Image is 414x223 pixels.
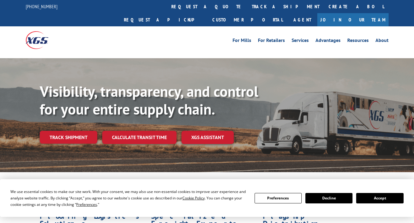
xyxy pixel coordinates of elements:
b: Visibility, transparency, and control for your entire supply chain. [40,82,258,119]
a: XGS ASSISTANT [181,131,234,144]
a: Resources [347,38,369,45]
a: About [375,38,389,45]
span: Preferences [76,202,97,207]
button: Decline [305,193,352,203]
a: Agent [287,13,317,26]
a: Services [292,38,309,45]
button: Preferences [255,193,302,203]
div: We use essential cookies to make our site work. With your consent, we may also use non-essential ... [10,188,247,208]
button: Accept [356,193,403,203]
a: Request a pickup [119,13,208,26]
span: Cookie Policy [182,195,205,201]
a: Advantages [315,38,341,45]
a: Calculate transit time [102,131,177,144]
a: For Mills [233,38,251,45]
a: Customer Portal [208,13,287,26]
a: Join Our Team [317,13,389,26]
a: For Retailers [258,38,285,45]
a: Track shipment [40,131,97,144]
a: [PHONE_NUMBER] [26,3,58,9]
